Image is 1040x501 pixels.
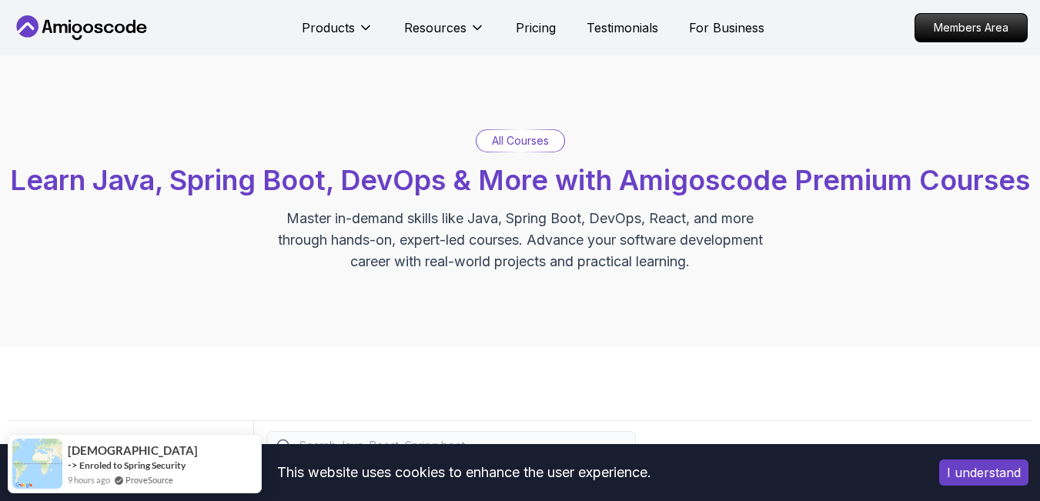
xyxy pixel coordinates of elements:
[68,459,78,471] span: ->
[404,18,485,49] button: Resources
[68,473,110,486] span: 9 hours ago
[12,456,916,489] div: This website uses cookies to enhance the user experience.
[125,473,173,486] a: ProveSource
[10,163,1030,197] span: Learn Java, Spring Boot, DevOps & More with Amigoscode Premium Courses
[302,18,373,49] button: Products
[404,18,466,37] p: Resources
[689,18,764,37] a: For Business
[492,133,549,149] p: All Courses
[915,14,1027,42] p: Members Area
[939,459,1028,486] button: Accept cookies
[915,13,1028,42] a: Members Area
[262,208,779,272] p: Master in-demand skills like Java, Spring Boot, DevOps, React, and more through hands-on, expert-...
[587,18,658,37] a: Testimonials
[12,439,62,489] img: provesource social proof notification image
[79,459,186,471] a: Enroled to Spring Security
[68,444,192,457] span: [DEMOGRAPHIC_DATA]
[516,18,556,37] a: Pricing
[296,438,626,453] input: Search Java, React, Spring boot ...
[302,18,355,37] p: Products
